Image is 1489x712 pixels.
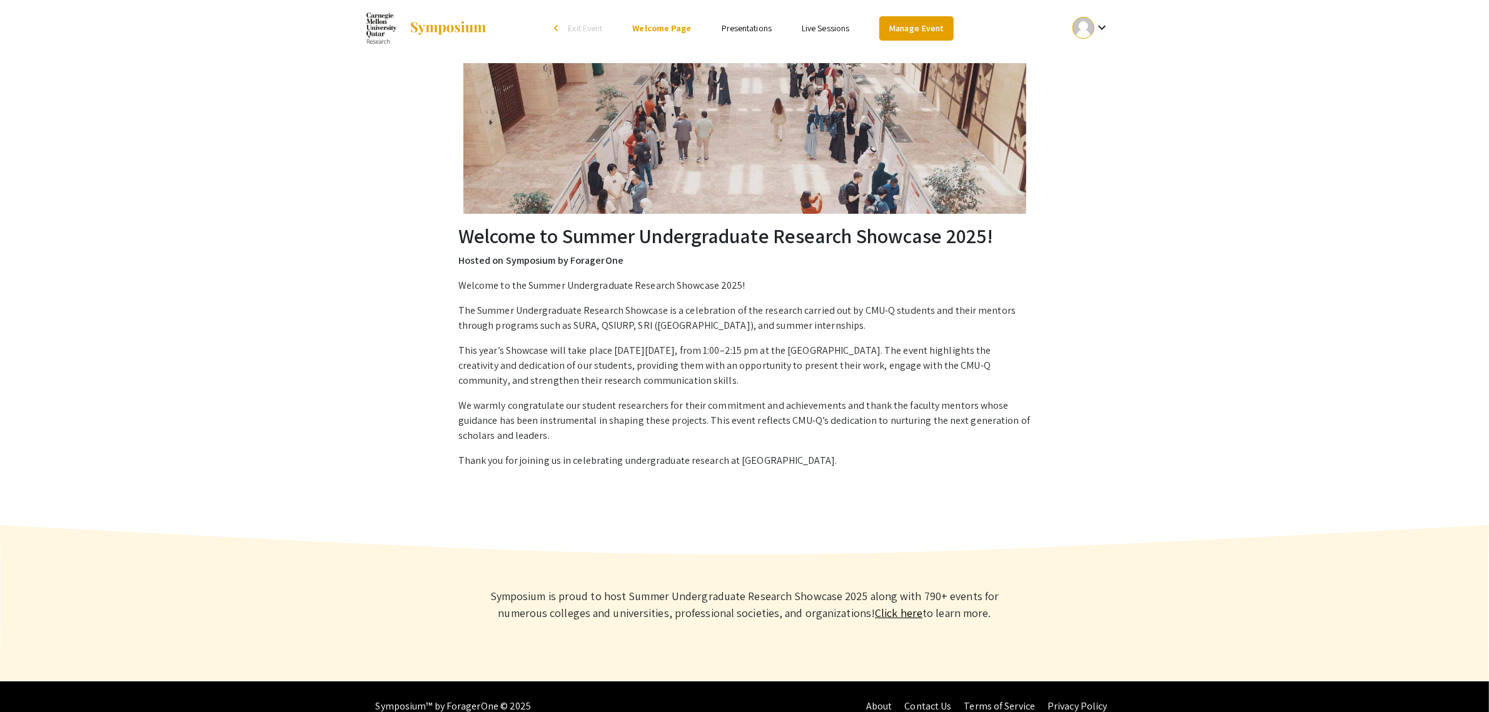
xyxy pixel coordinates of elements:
p: Hosted on Symposium by ForagerOne [458,253,1031,268]
a: Live Sessions [802,23,849,34]
a: Welcome Page [632,23,691,34]
a: Learn more about Symposium [875,606,922,620]
a: Manage Event [879,16,953,41]
a: Presentations [722,23,772,34]
p: The Summer Undergraduate Research Showcase is a celebration of the research carried out by CMU-Q ... [458,303,1031,333]
p: This year’s Showcase will take place [DATE][DATE], from 1:00–2:15 pm at the [GEOGRAPHIC_DATA]. Th... [458,343,1031,388]
button: Expand account dropdown [1059,14,1123,42]
span: Exit Event [568,23,602,34]
p: We warmly congratulate our student researchers for their commitment and achievements and thank th... [458,398,1031,443]
img: Symposium by ForagerOne [409,21,487,36]
p: Welcome to the Summer Undergraduate Research Showcase 2025! [458,278,1031,293]
iframe: Chat [9,656,53,703]
img: Summer Undergraduate Research Showcase 2025 [463,63,1026,214]
a: Summer Undergraduate Research Showcase 2025 [366,13,487,44]
div: arrow_back_ios [554,24,562,32]
h2: Welcome to Summer Undergraduate Research Showcase 2025! [458,224,1031,248]
p: Symposium is proud to host Summer Undergraduate Research Showcase 2025 along with 790+ events for... [476,588,1014,621]
img: Summer Undergraduate Research Showcase 2025 [366,13,396,44]
mat-icon: Expand account dropdown [1094,20,1109,35]
p: Thank you for joining us in celebrating undergraduate research at [GEOGRAPHIC_DATA]. [458,453,1031,468]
